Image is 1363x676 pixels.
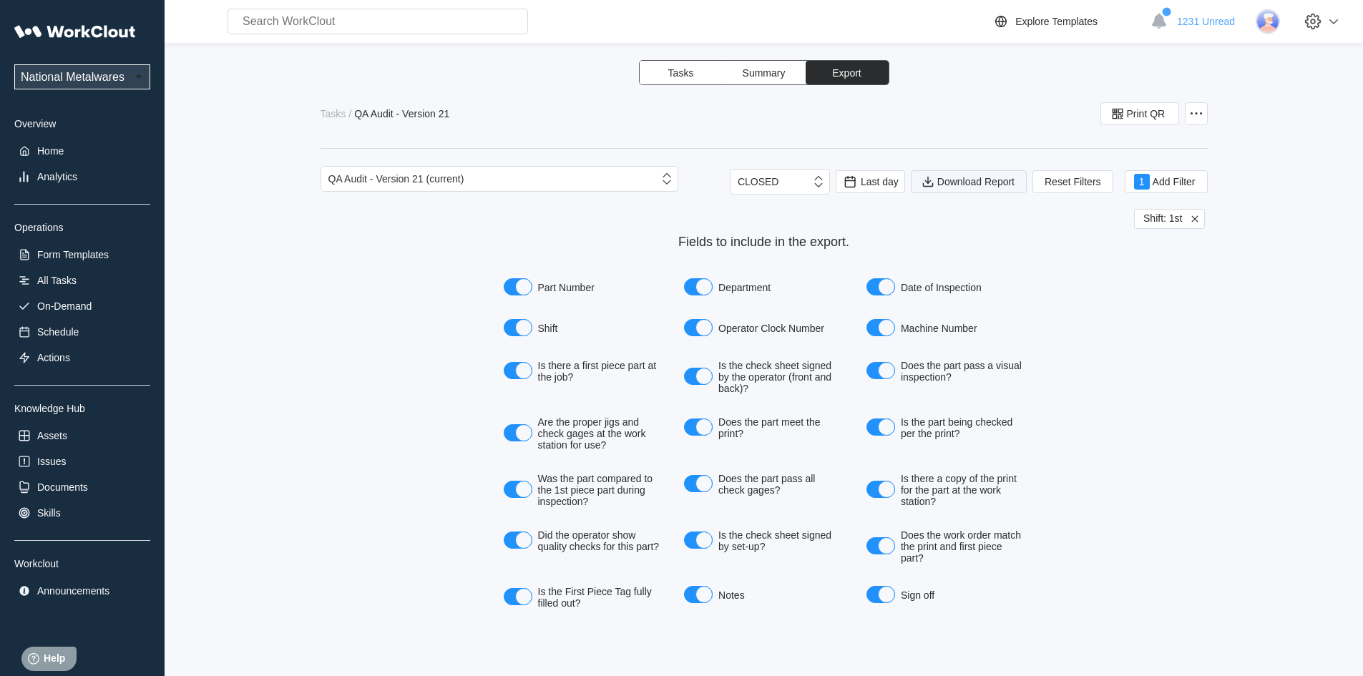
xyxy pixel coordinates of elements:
div: Workclout [14,558,150,569]
div: Explore Templates [1015,16,1098,27]
button: Is the First Piece Tag fully filled out? [504,588,532,605]
label: Is there a copy of the print for the part at the work station? [859,467,1032,513]
span: Summary [743,68,786,78]
div: Announcements [37,585,109,597]
a: Issues [14,451,150,471]
a: Documents [14,477,150,497]
button: Notes [684,586,713,603]
div: QA Audit - Version 21 [354,108,449,119]
div: Documents [37,481,88,493]
button: Tasks [640,61,723,84]
a: Explore Templates [992,13,1143,30]
a: Actions [14,348,150,368]
label: Sign off [859,580,1032,610]
span: Shift: 1st [1143,212,1182,225]
button: Reset Filters [1032,170,1113,193]
a: All Tasks [14,270,150,290]
label: Machine Number [859,313,1032,343]
div: Analytics [37,171,77,182]
div: 1 [1134,174,1150,190]
label: Notes [676,580,851,610]
button: Department [684,278,713,295]
button: Does the part pass all check gages? [684,475,713,492]
span: 1231 Unread [1177,16,1235,27]
a: On-Demand [14,296,150,316]
span: Last day [861,176,899,187]
button: Is the part being checked per the print? [866,418,895,436]
button: Is there a first piece part at the job? [504,362,532,379]
div: Home [37,145,64,157]
label: Is the part being checked per the print? [859,411,1032,445]
button: Date of Inspection [866,278,895,295]
span: Reset Filters [1045,177,1101,187]
button: Is the check sheet signed by set-up? [684,532,713,549]
div: All Tasks [37,275,77,286]
span: Print QR [1127,109,1166,119]
div: Overview [14,118,150,129]
div: / [348,108,351,119]
img: user-3.png [1256,9,1280,34]
div: Form Templates [37,249,109,260]
button: Shift [504,319,532,336]
a: Skills [14,503,150,523]
span: Download Report [937,177,1015,187]
label: Does the part pass a visual inspection? [859,354,1032,388]
button: Print QR [1100,102,1179,125]
label: Is there a first piece part at the job? [496,354,670,388]
button: Is the check sheet signed by the operator (front and back)? [684,368,713,385]
label: Date of Inspection [859,273,1032,303]
label: Did the operator show quality checks for this part? [496,524,670,558]
label: Does the part pass all check gages? [676,467,851,501]
button: Part Number [504,278,532,295]
div: Fields to include in the export. [496,235,1032,250]
div: Actions [37,352,70,363]
div: Operations [14,222,150,233]
input: Search WorkClout [228,9,528,34]
button: Operator Clock Number [684,319,713,336]
label: Does the part meet the print? [676,411,851,445]
a: Schedule [14,322,150,342]
label: Operator Clock Number [676,313,851,343]
button: Was the part compared to the 1st piece part during inspection? [504,481,532,498]
label: Is the check sheet signed by the operator (front and back)? [676,354,851,400]
label: Shift [496,313,670,343]
div: CLOSED [738,176,779,187]
div: On-Demand [37,300,92,312]
div: Skills [37,507,61,519]
div: QA Audit - Version 21 (current) [328,173,464,185]
a: Analytics [14,167,150,187]
label: Does the work order match the print and first piece part? [859,524,1032,569]
label: Are the proper jigs and check gages at the work station for use? [496,411,670,456]
label: Was the part compared to the 1st piece part during inspection? [496,467,670,513]
button: 1Add Filter [1125,170,1208,193]
a: Home [14,141,150,161]
button: Does the part meet the print? [684,418,713,436]
label: Part Number [496,273,670,303]
button: Download Report [911,170,1027,193]
span: Tasks [668,68,694,78]
div: Issues [37,456,66,467]
a: Announcements [14,581,150,601]
label: Is the check sheet signed by set-up? [676,524,851,558]
a: Form Templates [14,245,150,265]
div: Knowledge Hub [14,403,150,414]
label: Department [676,273,851,303]
span: Add Filter [1153,177,1196,187]
button: Did the operator show quality checks for this part? [504,532,532,549]
a: Assets [14,426,150,446]
button: Sign off [866,586,895,603]
button: Are the proper jigs and check gages at the work station for use? [504,424,532,441]
button: Summary [723,61,806,84]
label: Is the First Piece Tag fully filled out? [496,580,670,614]
button: Is there a copy of the print for the part at the work station? [866,481,895,498]
div: Tasks [321,108,346,119]
div: Schedule [37,326,79,338]
div: Assets [37,430,67,441]
button: Export [806,61,889,84]
button: Machine Number [866,319,895,336]
a: Tasks [321,108,349,119]
button: Does the work order match the print and first piece part? [866,537,895,554]
button: Does the part pass a visual inspection? [866,362,895,379]
span: Export [832,68,861,78]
